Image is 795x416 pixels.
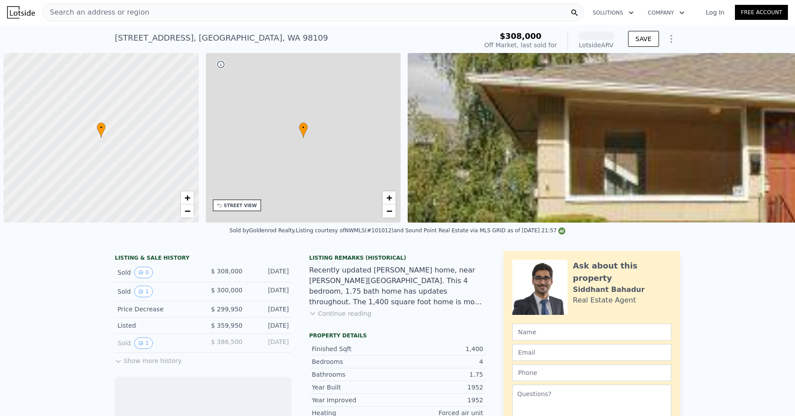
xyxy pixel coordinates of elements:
[211,322,242,329] span: $ 359,950
[211,287,242,294] span: $ 300,000
[117,337,196,349] div: Sold
[397,357,483,366] div: 4
[250,267,289,278] div: [DATE]
[386,205,392,216] span: −
[134,337,153,349] button: View historical data
[695,8,735,17] a: Log In
[224,202,257,209] div: STREET VIEW
[250,286,289,297] div: [DATE]
[115,32,328,44] div: [STREET_ADDRESS] , [GEOGRAPHIC_DATA] , WA 98109
[134,286,153,297] button: View historical data
[97,124,106,132] span: •
[397,344,483,353] div: 1,400
[641,5,692,21] button: Company
[558,227,565,234] img: NWMLS Logo
[97,122,106,138] div: •
[296,227,566,234] div: Listing courtesy of NWMLS (#101012) and Sound Point Real Estate via MLS GRID as of [DATE] 21:57
[117,267,196,278] div: Sold
[211,268,242,275] span: $ 308,000
[397,383,483,392] div: 1952
[299,124,308,132] span: •
[184,205,190,216] span: −
[512,364,671,381] input: Phone
[397,370,483,379] div: 1.75
[312,383,397,392] div: Year Built
[512,324,671,340] input: Name
[250,337,289,349] div: [DATE]
[512,344,671,361] input: Email
[211,338,242,345] span: $ 386,500
[250,305,289,314] div: [DATE]
[7,6,35,19] img: Lotside
[250,321,289,330] div: [DATE]
[312,357,397,366] div: Bedrooms
[628,31,659,47] button: SAVE
[662,30,680,48] button: Show Options
[309,332,486,339] div: Property details
[382,191,396,204] a: Zoom in
[312,396,397,405] div: Year Improved
[312,344,397,353] div: Finished Sqft
[397,396,483,405] div: 1952
[181,191,194,204] a: Zoom in
[586,5,641,21] button: Solutions
[184,192,190,203] span: +
[573,295,636,306] div: Real Estate Agent
[382,204,396,218] a: Zoom out
[579,41,614,49] div: Lotside ARV
[573,284,645,295] div: Siddhant Bahadur
[500,31,541,41] span: $308,000
[117,321,196,330] div: Listed
[312,370,397,379] div: Bathrooms
[309,254,486,261] div: Listing Remarks (Historical)
[43,7,149,18] span: Search an address or region
[230,227,296,234] div: Sold by Goldenrod Realty .
[115,353,182,365] button: Show more history
[735,5,788,20] a: Free Account
[299,122,308,138] div: •
[485,41,557,49] div: Off Market, last sold for
[573,260,671,284] div: Ask about this property
[134,267,153,278] button: View historical data
[115,254,291,263] div: LISTING & SALE HISTORY
[117,305,196,314] div: Price Decrease
[181,204,194,218] a: Zoom out
[386,192,392,203] span: +
[117,286,196,297] div: Sold
[309,265,486,307] div: Recently updated [PERSON_NAME] home, near [PERSON_NAME][GEOGRAPHIC_DATA]. This 4 bedroom, 1.75 ba...
[211,306,242,313] span: $ 299,950
[309,309,371,318] button: Continue reading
